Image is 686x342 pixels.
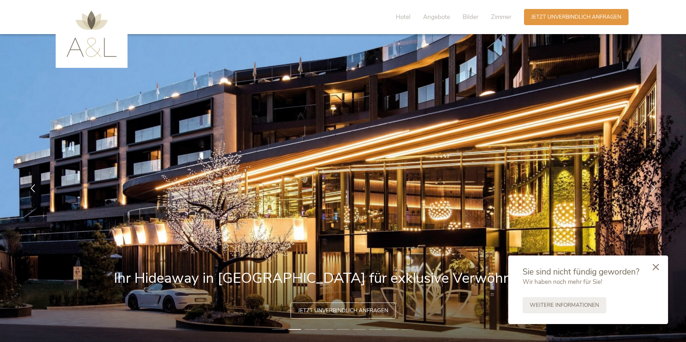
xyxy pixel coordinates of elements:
[523,297,606,313] a: Weitere Informationen
[66,11,117,57] img: AMONTI & LUNARIS Wellnessresort
[530,301,599,309] span: Weitere Informationen
[531,13,621,21] span: Jetzt unverbindlich anfragen
[396,13,411,21] span: Hotel
[423,13,450,21] span: Angebote
[298,307,388,314] span: Jetzt unverbindlich anfragen
[523,278,602,286] span: Wir haben noch mehr für Sie!
[523,266,639,277] span: Sie sind nicht fündig geworden?
[463,13,478,21] span: Bilder
[491,13,511,21] span: Zimmer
